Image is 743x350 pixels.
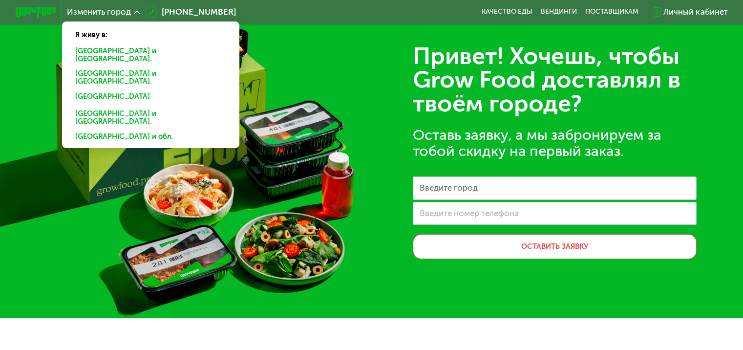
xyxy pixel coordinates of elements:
div: [GEOGRAPHIC_DATA] [68,89,233,106]
div: поставщикам [585,8,638,16]
div: [GEOGRAPHIC_DATA] и [GEOGRAPHIC_DATA]. [68,67,229,88]
label: Введите номер телефона [420,211,519,217]
div: Я живу в: [68,22,233,40]
div: Личный кабинет [663,6,727,18]
div: Привет! Хочешь, чтобы Grow Food доставлял в твоём городе? [413,44,697,116]
div: [GEOGRAPHIC_DATA] и [GEOGRAPHIC_DATA]. [68,44,233,66]
a: Качество еды [482,8,532,16]
div: [GEOGRAPHIC_DATA] и [GEOGRAPHIC_DATA]. [68,107,229,129]
button: Оставить заявку [413,234,697,259]
div: Оставь заявку, а мы забронируем за тобой скидку на первый заказ. [413,127,697,160]
div: [GEOGRAPHIC_DATA] и обл. [68,130,233,146]
a: [PHONE_NUMBER] [145,6,236,18]
span: Изменить город [67,8,131,16]
label: Введите город [420,185,478,191]
a: Вендинги [541,8,577,16]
